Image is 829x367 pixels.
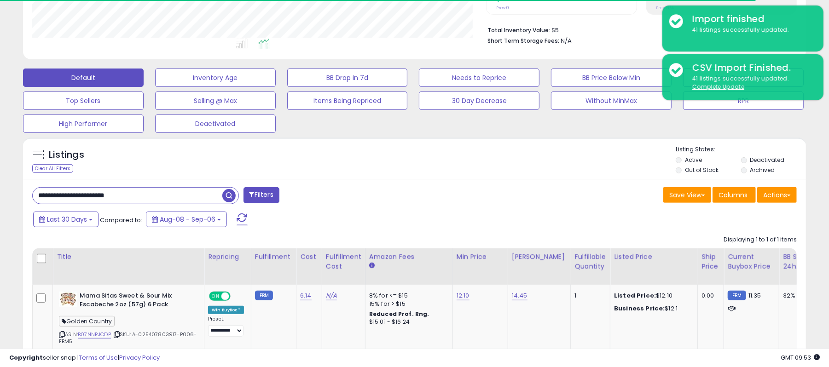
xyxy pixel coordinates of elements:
[728,291,746,300] small: FBM
[155,115,276,133] button: Deactivated
[300,291,312,300] a: 6.14
[512,291,528,300] a: 14.45
[255,291,273,300] small: FBM
[33,212,99,227] button: Last 30 Days
[59,292,77,307] img: 51oVtTg7i2L._SL40_.jpg
[701,292,717,300] div: 0.00
[614,304,690,313] div: $12.1
[685,156,702,164] label: Active
[80,292,191,311] b: Mama Sitas Sweet & Sour Mix Escabeche 2oz (57g) 6 Pack
[728,252,775,271] div: Current Buybox Price
[419,92,539,110] button: 30 Day Decrease
[783,292,813,300] div: 32%
[23,115,144,133] button: High Performer
[160,215,215,224] span: Aug-08 - Sep-06
[326,252,361,271] div: Fulfillment Cost
[685,166,719,174] label: Out of Stock
[243,187,279,203] button: Filters
[78,331,111,338] a: B07NNRJCDP
[719,190,748,200] span: Columns
[369,262,375,270] small: Amazon Fees.
[685,12,817,26] div: Import finished
[574,292,603,300] div: 1
[748,291,761,300] span: 11.35
[119,353,160,362] a: Privacy Policy
[155,69,276,87] button: Inventory Age
[208,252,247,262] div: Repricing
[701,252,720,271] div: Ship Price
[512,252,567,262] div: [PERSON_NAME]
[663,187,711,203] button: Save View
[750,156,785,164] label: Deactivated
[57,252,200,262] div: Title
[614,252,694,262] div: Listed Price
[208,316,244,337] div: Preset:
[208,306,244,314] div: Win BuyBox *
[685,61,817,75] div: CSV Import Finished.
[750,166,775,174] label: Archived
[781,353,820,362] span: 2025-10-7 09:53 GMT
[59,316,115,327] span: Golden Country
[369,310,429,318] b: Reduced Prof. Rng.
[685,75,817,92] div: 41 listings successfully updated.
[300,252,318,262] div: Cost
[369,318,446,326] div: $15.01 - $16.24
[210,292,221,300] span: ON
[369,292,446,300] div: 8% for <= $15
[676,145,806,154] p: Listing States:
[713,187,756,203] button: Columns
[614,304,665,313] b: Business Price:
[757,187,797,203] button: Actions
[614,291,656,300] b: Listed Price:
[23,92,144,110] button: Top Sellers
[692,83,744,91] u: Complete Update
[326,291,337,300] a: N/A
[23,69,144,87] button: Default
[287,92,408,110] button: Items Being Repriced
[574,252,606,271] div: Fulfillable Quantity
[369,300,446,308] div: 15% for > $15
[724,235,797,244] div: Displaying 1 to 1 of 1 items
[100,216,142,224] span: Compared to:
[685,26,817,34] div: 41 listings successfully updated.
[287,69,408,87] button: BB Drop in 7d
[457,252,504,262] div: Min Price
[369,252,449,262] div: Amazon Fees
[32,164,73,173] div: Clear All Filters
[229,292,244,300] span: OFF
[683,92,804,110] button: RPR
[9,354,160,362] div: seller snap | |
[47,215,87,224] span: Last 30 Days
[457,291,470,300] a: 12.10
[146,212,227,227] button: Aug-08 - Sep-06
[9,353,43,362] strong: Copyright
[419,69,539,87] button: Needs to Reprice
[255,252,292,262] div: Fulfillment
[614,292,690,300] div: $12.10
[49,149,84,161] h5: Listings
[551,69,672,87] button: BB Price Below Min
[59,331,197,344] span: | SKU: A-025407803917-P006-FBM5
[551,92,672,110] button: Without MinMax
[155,92,276,110] button: Selling @ Max
[79,353,118,362] a: Terms of Use
[783,252,817,271] div: BB Share 24h.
